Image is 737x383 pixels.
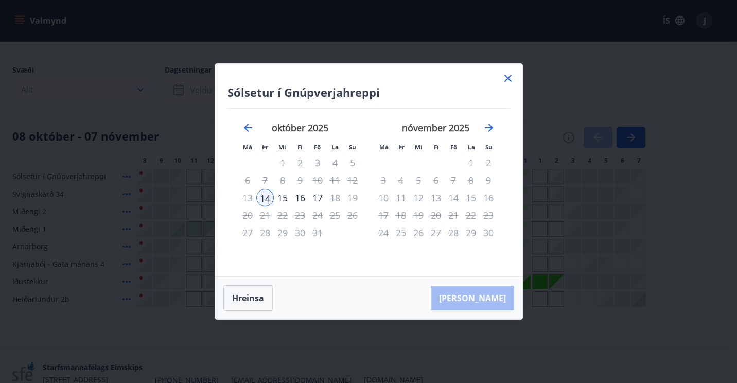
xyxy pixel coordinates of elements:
[256,189,274,206] div: 14
[326,206,344,224] td: Not available. laugardagur, 25. október 2025
[445,171,462,189] td: Not available. föstudagur, 7. nóvember 2025
[256,224,274,241] td: Not available. þriðjudagur, 28. október 2025
[462,154,480,171] td: Not available. laugardagur, 1. nóvember 2025
[274,206,291,224] td: Not available. miðvikudagur, 22. október 2025
[410,206,427,224] td: Not available. miðvikudagur, 19. nóvember 2025
[274,171,291,189] td: Not available. miðvikudagur, 8. október 2025
[375,171,392,189] td: Not available. mánudagur, 3. nóvember 2025
[239,171,256,189] td: Not available. mánudagur, 6. október 2025
[331,143,339,151] small: La
[239,189,256,206] td: Not available. mánudagur, 13. október 2025
[445,206,462,224] div: Aðeins útritun í boði
[326,171,344,189] td: Not available. laugardagur, 11. október 2025
[291,206,309,224] td: Not available. fimmtudagur, 23. október 2025
[480,154,497,171] td: Not available. sunnudagur, 2. nóvember 2025
[450,143,457,151] small: Fö
[402,121,469,134] strong: nóvember 2025
[375,224,392,241] td: Not available. mánudagur, 24. nóvember 2025
[427,224,445,241] td: Not available. fimmtudagur, 27. nóvember 2025
[398,143,405,151] small: Þr
[349,143,356,151] small: Su
[278,143,286,151] small: Mi
[309,189,326,206] td: Choose föstudagur, 17. október 2025 as your check-out date. It’s available.
[291,171,309,189] td: Not available. fimmtudagur, 9. október 2025
[243,143,252,151] small: Má
[291,154,309,171] td: Not available. fimmtudagur, 2. október 2025
[480,171,497,189] td: Not available. sunnudagur, 9. nóvember 2025
[480,206,497,224] td: Not available. sunnudagur, 23. nóvember 2025
[309,189,326,206] div: Aðeins útritun í boði
[392,206,410,224] td: Not available. þriðjudagur, 18. nóvember 2025
[468,143,475,151] small: La
[480,224,497,241] td: Not available. sunnudagur, 30. nóvember 2025
[274,154,291,171] td: Not available. miðvikudagur, 1. október 2025
[291,189,309,206] td: Choose fimmtudagur, 16. október 2025 as your check-out date. It’s available.
[309,154,326,171] td: Not available. föstudagur, 3. október 2025
[375,189,392,206] td: Not available. mánudagur, 10. nóvember 2025
[462,189,480,206] td: Not available. laugardagur, 15. nóvember 2025
[297,143,303,151] small: Fi
[309,171,326,189] td: Not available. föstudagur, 10. október 2025
[291,224,309,241] td: Not available. fimmtudagur, 30. október 2025
[326,189,344,206] td: Not available. laugardagur, 18. október 2025
[410,171,427,189] td: Not available. miðvikudagur, 5. nóvember 2025
[291,189,309,206] div: 16
[239,224,256,241] td: Not available. mánudagur, 27. október 2025
[242,121,254,134] div: Move backward to switch to the previous month.
[462,224,480,241] td: Not available. laugardagur, 29. nóvember 2025
[227,109,510,264] div: Calendar
[274,189,291,206] div: 15
[445,189,462,206] td: Not available. föstudagur, 14. nóvember 2025
[309,224,326,241] td: Not available. föstudagur, 31. október 2025
[314,143,321,151] small: Fö
[309,171,326,189] div: Aðeins útritun í boði
[427,171,445,189] td: Not available. fimmtudagur, 6. nóvember 2025
[274,224,291,241] td: Not available. miðvikudagur, 29. október 2025
[239,206,256,224] td: Not available. mánudagur, 20. október 2025
[309,206,326,224] div: Aðeins útritun í boði
[485,143,493,151] small: Su
[344,171,361,189] td: Not available. sunnudagur, 12. október 2025
[344,189,361,206] td: Not available. sunnudagur, 19. október 2025
[445,206,462,224] td: Not available. föstudagur, 21. nóvember 2025
[483,121,495,134] div: Move forward to switch to the next month.
[434,143,439,151] small: Fi
[445,171,462,189] div: Aðeins útritun í boði
[256,171,274,189] td: Not available. þriðjudagur, 7. október 2025
[480,189,497,206] td: Not available. sunnudagur, 16. nóvember 2025
[274,189,291,206] td: Choose miðvikudagur, 15. október 2025 as your check-out date. It’s available.
[262,143,268,151] small: Þr
[344,206,361,224] td: Not available. sunnudagur, 26. október 2025
[392,171,410,189] td: Not available. þriðjudagur, 4. nóvember 2025
[227,84,510,100] h4: Sólsetur í Gnúpverjahreppi
[344,154,361,171] td: Not available. sunnudagur, 5. október 2025
[392,224,410,241] td: Not available. þriðjudagur, 25. nóvember 2025
[427,224,445,241] div: Aðeins útritun í boði
[379,143,389,151] small: Má
[462,206,480,224] td: Not available. laugardagur, 22. nóvember 2025
[223,285,273,311] button: Hreinsa
[375,206,392,224] td: Not available. mánudagur, 17. nóvember 2025
[392,189,410,206] td: Not available. þriðjudagur, 11. nóvember 2025
[415,143,423,151] small: Mi
[410,189,427,206] td: Not available. miðvikudagur, 12. nóvember 2025
[326,154,344,171] td: Not available. laugardagur, 4. október 2025
[256,189,274,206] td: Selected as start date. þriðjudagur, 14. október 2025
[427,206,445,224] td: Not available. fimmtudagur, 20. nóvember 2025
[256,206,274,224] td: Not available. þriðjudagur, 21. október 2025
[272,121,328,134] strong: október 2025
[445,224,462,241] td: Not available. föstudagur, 28. nóvember 2025
[410,224,427,241] td: Not available. miðvikudagur, 26. nóvember 2025
[309,206,326,224] td: Not available. föstudagur, 24. október 2025
[309,224,326,241] div: Aðeins útritun í boði
[427,189,445,206] td: Not available. fimmtudagur, 13. nóvember 2025
[462,171,480,189] td: Not available. laugardagur, 8. nóvember 2025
